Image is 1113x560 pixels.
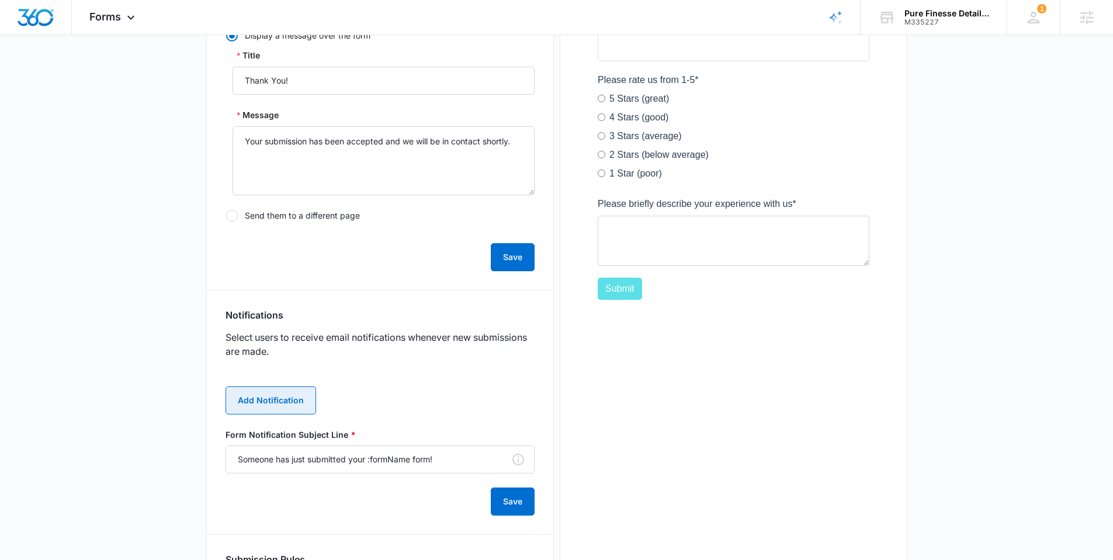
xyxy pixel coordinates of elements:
p: Select users to receive email notifications whenever new submissions are made. [226,330,535,358]
label: 2 Stars (below average) [12,271,111,285]
label: Form Notification Subject Line [226,428,535,441]
label: Display a message over the form [226,29,535,42]
label: 5 Stars (great) [12,215,71,229]
label: 1 Star (poor) [12,290,64,304]
input: Title [233,67,535,95]
span: Forms [89,11,121,23]
label: Send them to a different page [226,209,535,222]
label: Title [237,49,260,62]
button: Save [491,243,535,271]
button: Add Notification [226,386,316,414]
label: Message [237,109,279,122]
span: Submit [8,407,37,417]
button: Save [491,488,535,516]
label: 4 Stars (good) [12,234,71,248]
span: 1 [1037,4,1046,13]
label: 3 Stars (average) [12,253,84,267]
div: account id [904,18,990,26]
div: notifications count [1037,4,1046,13]
textarea: Message [233,126,535,195]
div: account name [904,9,990,18]
h3: Notifications [226,309,283,321]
